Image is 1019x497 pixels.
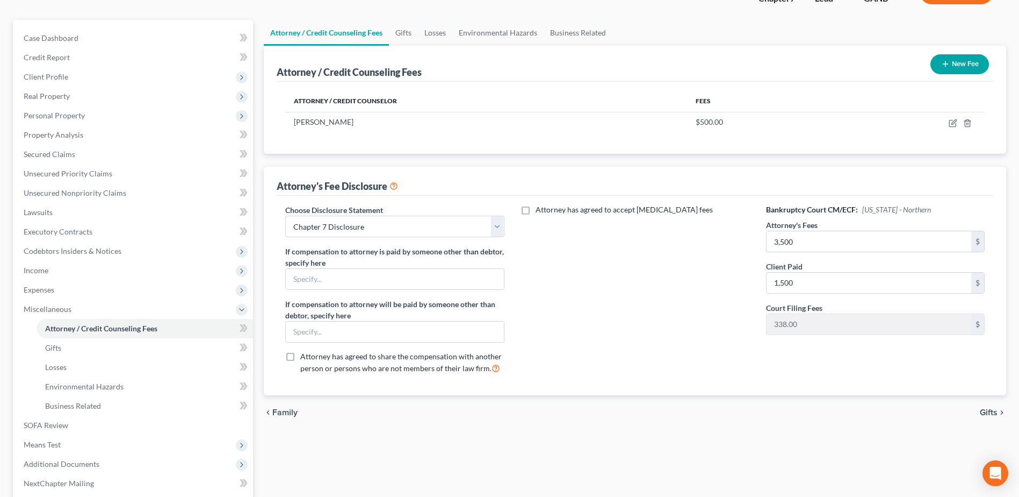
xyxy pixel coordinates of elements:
[45,382,124,391] span: Environmental Hazards
[24,459,99,468] span: Additional Documents
[24,440,61,449] span: Means Test
[389,20,418,46] a: Gifts
[24,72,68,81] span: Client Profile
[15,164,253,183] a: Unsecured Priority Claims
[767,273,971,293] input: 0.00
[24,227,92,236] span: Executory Contracts
[24,246,121,255] span: Codebtors Insiders & Notices
[980,408,998,417] span: Gifts
[37,338,253,358] a: Gifts
[24,208,53,217] span: Lawsuits
[15,416,253,435] a: SOFA Review
[766,219,818,231] label: Attorney's Fees
[930,54,989,74] button: New Fee
[300,352,502,373] span: Attorney has agreed to share the compensation with another person or persons who are not members ...
[862,205,931,214] span: [US_STATE] - Northern
[767,231,971,252] input: 0.00
[24,130,83,139] span: Property Analysis
[971,314,984,335] div: $
[15,48,253,67] a: Credit Report
[45,324,157,333] span: Attorney / Credit Counseling Fees
[982,460,1008,486] div: Open Intercom Messenger
[24,150,75,159] span: Secured Claims
[766,261,803,272] label: Client Paid
[37,358,253,377] a: Losses
[286,322,503,342] input: Specify...
[696,117,723,126] span: $500.00
[45,401,101,410] span: Business Related
[24,188,126,197] span: Unsecured Nonpriority Claims
[980,408,1006,417] button: Gifts chevron_right
[264,408,272,417] i: chevron_left
[418,20,452,46] a: Losses
[37,396,253,416] a: Business Related
[971,231,984,252] div: $
[24,33,78,42] span: Case Dashboard
[24,479,94,488] span: NextChapter Mailing
[24,304,71,314] span: Miscellaneous
[37,319,253,338] a: Attorney / Credit Counseling Fees
[286,269,503,289] input: Specify...
[294,97,397,105] span: Attorney / Credit Counselor
[24,53,70,62] span: Credit Report
[37,377,253,396] a: Environmental Hazards
[15,474,253,493] a: NextChapter Mailing
[285,299,504,321] label: If compensation to attorney will be paid by someone other than debtor, specify here
[272,408,298,417] span: Family
[536,205,713,214] span: Attorney has agreed to accept [MEDICAL_DATA] fees
[971,273,984,293] div: $
[264,20,389,46] a: Attorney / Credit Counseling Fees
[45,363,67,372] span: Losses
[15,183,253,203] a: Unsecured Nonpriority Claims
[24,91,70,101] span: Real Property
[15,29,253,48] a: Case Dashboard
[15,222,253,242] a: Executory Contracts
[544,20,612,46] a: Business Related
[24,285,54,294] span: Expenses
[285,246,504,268] label: If compensation to attorney is paid by someone other than debtor, specify here
[294,117,353,126] span: [PERSON_NAME]
[452,20,544,46] a: Environmental Hazards
[45,343,61,352] span: Gifts
[285,204,383,216] label: Choose Disclosure Statement
[277,180,398,193] div: Attorney's Fee Disclosure
[766,204,985,215] h6: Bankruptcy Court CM/ECF:
[998,408,1006,417] i: chevron_right
[24,421,68,430] span: SOFA Review
[24,111,85,120] span: Personal Property
[24,169,112,178] span: Unsecured Priority Claims
[696,97,711,105] span: Fees
[264,408,298,417] button: chevron_left Family
[15,203,253,222] a: Lawsuits
[277,66,422,79] div: Attorney / Credit Counseling Fees
[766,302,822,314] label: Court Filing Fees
[15,125,253,145] a: Property Analysis
[767,314,971,335] input: 0.00
[24,266,48,275] span: Income
[15,145,253,164] a: Secured Claims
